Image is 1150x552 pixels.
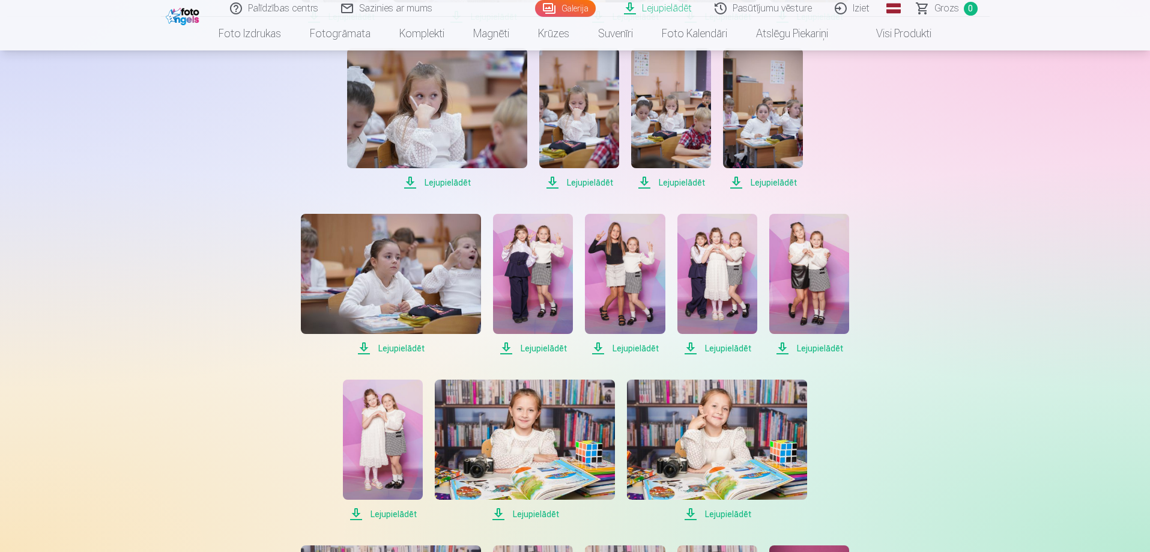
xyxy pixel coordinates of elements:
span: Lejupielādēt [301,341,481,356]
span: Lejupielādēt [677,341,757,356]
a: Lejupielādēt [769,214,849,356]
a: Visi produkti [843,17,946,50]
a: Lejupielādēt [677,214,757,356]
a: Fotogrāmata [295,17,385,50]
span: Lejupielādēt [627,507,807,521]
span: Lejupielādēt [769,341,849,356]
a: Lejupielādēt [347,48,527,190]
span: Grozs [934,1,959,16]
a: Foto kalendāri [647,17,742,50]
a: Krūzes [524,17,584,50]
span: Lejupielādēt [631,175,711,190]
a: Lejupielādēt [435,380,615,521]
a: Komplekti [385,17,459,50]
a: Lejupielādēt [631,48,711,190]
span: Lejupielādēt [343,507,423,521]
a: Lejupielādēt [343,380,423,521]
a: Lejupielādēt [493,214,573,356]
span: Lejupielādēt [585,341,665,356]
a: Atslēgu piekariņi [742,17,843,50]
a: Foto izdrukas [204,17,295,50]
span: Lejupielādēt [539,175,619,190]
span: Lejupielādēt [435,507,615,521]
span: 0 [964,2,978,16]
a: Lejupielādēt [723,48,803,190]
span: Lejupielādēt [347,175,527,190]
span: Lejupielādēt [493,341,573,356]
a: Lejupielādēt [539,48,619,190]
a: Lejupielādēt [301,214,481,356]
img: /fa1 [166,5,202,25]
a: Suvenīri [584,17,647,50]
a: Magnēti [459,17,524,50]
span: Lejupielādēt [723,175,803,190]
a: Lejupielādēt [585,214,665,356]
a: Lejupielādēt [627,380,807,521]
